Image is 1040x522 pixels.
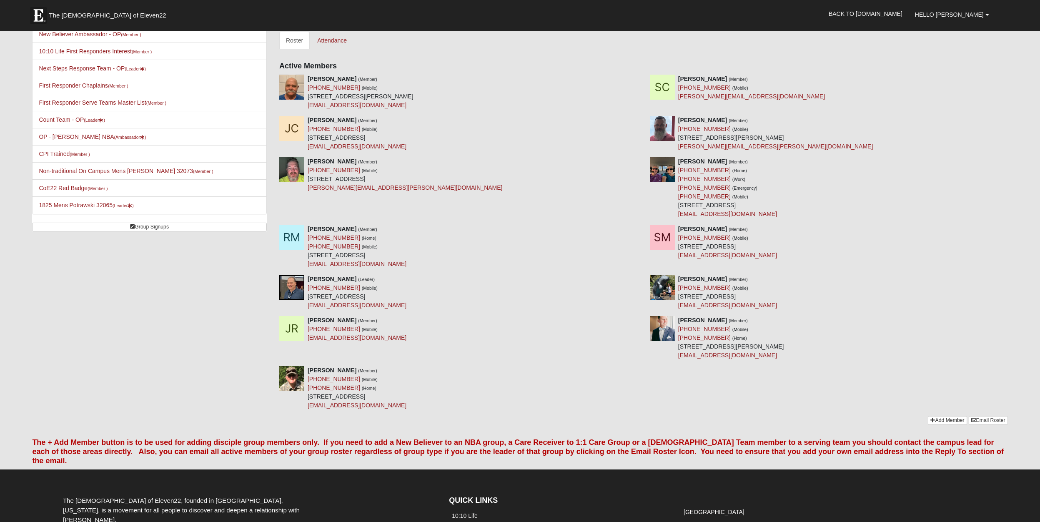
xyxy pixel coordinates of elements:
[678,317,727,324] strong: [PERSON_NAME]
[678,75,727,82] strong: [PERSON_NAME]
[362,127,378,132] small: (Mobile)
[909,4,995,25] a: Hello [PERSON_NAME]
[678,158,727,165] strong: [PERSON_NAME]
[308,125,360,132] a: [PHONE_NUMBER]
[732,127,748,132] small: (Mobile)
[678,276,727,282] strong: [PERSON_NAME]
[193,169,213,174] small: (Member )
[39,31,141,38] a: New Believer Ambassador - OP(Member )
[358,118,377,123] small: (Member)
[39,151,90,157] a: CPI Trained(Member )
[49,11,166,20] span: The [DEMOGRAPHIC_DATA] of Eleven22
[30,7,47,24] img: Eleven22 logo
[108,83,128,88] small: (Member )
[732,194,748,199] small: (Mobile)
[308,143,406,150] a: [EMAIL_ADDRESS][DOMAIN_NAME]
[121,32,141,37] small: (Member )
[915,11,984,18] span: Hello [PERSON_NAME]
[732,236,748,241] small: (Mobile)
[308,366,406,410] div: [STREET_ADDRESS]
[729,77,748,82] small: (Member)
[279,32,310,49] a: Roster
[822,3,909,24] a: Back to [DOMAIN_NAME]
[729,277,748,282] small: (Member)
[362,244,378,249] small: (Mobile)
[39,168,213,174] a: Non-traditional On Campus Mens [PERSON_NAME] 32073(Member )
[678,84,731,91] a: [PHONE_NUMBER]
[308,117,356,123] strong: [PERSON_NAME]
[308,276,356,282] strong: [PERSON_NAME]
[308,75,356,82] strong: [PERSON_NAME]
[308,326,360,332] a: [PHONE_NUMBER]
[362,168,378,173] small: (Mobile)
[308,275,406,310] div: [STREET_ADDRESS]
[308,376,360,382] a: [PHONE_NUMBER]
[362,377,378,382] small: (Mobile)
[729,227,748,232] small: (Member)
[308,234,360,241] a: [PHONE_NUMBER]
[678,275,777,310] div: [STREET_ADDRESS]
[678,234,731,241] a: [PHONE_NUMBER]
[308,384,360,391] a: [PHONE_NUMBER]
[308,367,356,374] strong: [PERSON_NAME]
[88,186,108,191] small: (Member )
[678,167,731,173] a: [PHONE_NUMBER]
[729,118,748,123] small: (Member)
[358,277,375,282] small: (Leader)
[308,317,356,324] strong: [PERSON_NAME]
[732,168,747,173] small: (Home)
[358,318,377,323] small: (Member)
[678,284,731,291] a: [PHONE_NUMBER]
[39,185,108,191] a: CoE22 Red Badge(Member )
[308,157,503,192] div: [STREET_ADDRESS]
[729,318,748,323] small: (Member)
[678,225,777,260] div: [STREET_ADDRESS]
[678,334,731,341] a: [PHONE_NUMBER]
[732,327,748,332] small: (Mobile)
[732,286,748,291] small: (Mobile)
[308,167,360,173] a: [PHONE_NUMBER]
[308,158,356,165] strong: [PERSON_NAME]
[362,236,376,241] small: (Home)
[311,32,353,49] a: Attendance
[449,496,668,505] h4: QUICK LINKS
[39,133,146,140] a: OP - [PERSON_NAME] NBA(Ambassador)
[729,159,748,164] small: (Member)
[969,416,1008,425] a: Email Roster
[39,65,146,72] a: Next Steps Response Team - OP(Leader)
[308,243,360,250] a: [PHONE_NUMBER]
[279,62,1008,71] h4: Active Members
[678,211,777,217] a: [EMAIL_ADDRESS][DOMAIN_NAME]
[132,49,152,54] small: (Member )
[308,116,406,151] div: [STREET_ADDRESS]
[308,102,406,108] a: [EMAIL_ADDRESS][DOMAIN_NAME]
[39,99,166,106] a: First Responder Serve Teams Master List(Member )
[308,184,503,191] a: [PERSON_NAME][EMAIL_ADDRESS][PERSON_NAME][DOMAIN_NAME]
[308,284,360,291] a: [PHONE_NUMBER]
[678,252,777,258] a: [EMAIL_ADDRESS][DOMAIN_NAME]
[308,84,360,91] a: [PHONE_NUMBER]
[358,77,377,82] small: (Member)
[678,226,727,232] strong: [PERSON_NAME]
[362,85,378,90] small: (Mobile)
[678,302,777,309] a: [EMAIL_ADDRESS][DOMAIN_NAME]
[308,225,406,269] div: [STREET_ADDRESS]
[146,100,166,105] small: (Member )
[678,184,731,191] a: [PHONE_NUMBER]
[362,386,376,391] small: (Home)
[732,336,747,341] small: (Home)
[125,66,146,71] small: (Leader )
[678,116,873,151] div: [STREET_ADDRESS][PERSON_NAME]
[358,227,377,232] small: (Member)
[928,416,967,425] a: Add Member
[678,193,731,200] a: [PHONE_NUMBER]
[32,223,267,231] a: Group Signups
[308,75,413,110] div: [STREET_ADDRESS][PERSON_NAME]
[362,327,378,332] small: (Mobile)
[39,116,105,123] a: Count Team - OP(Leader)
[678,117,727,123] strong: [PERSON_NAME]
[32,438,1004,464] font: The + Add Member button is to be used for adding disciple group members only. If you need to add ...
[358,368,377,373] small: (Member)
[308,261,406,267] a: [EMAIL_ADDRESS][DOMAIN_NAME]
[732,177,745,182] small: (Work)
